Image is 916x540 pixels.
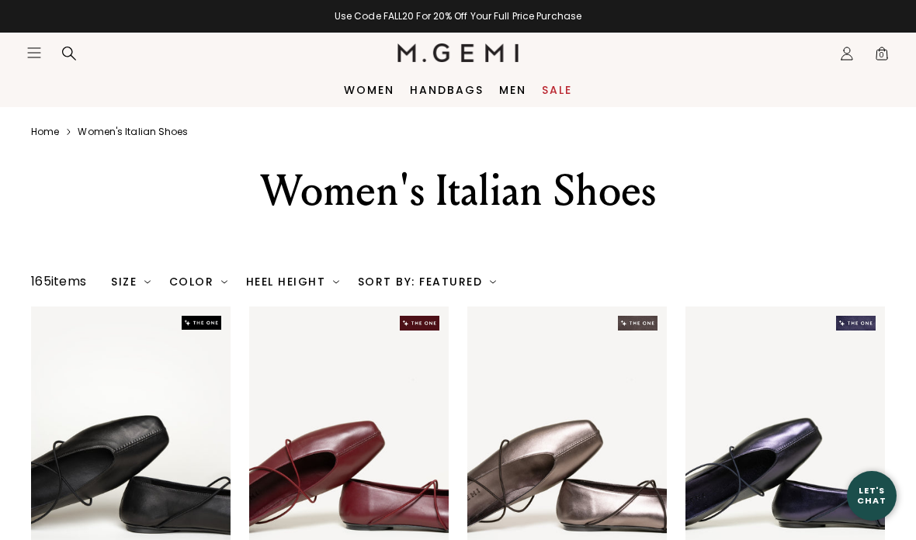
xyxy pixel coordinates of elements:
a: Handbags [410,84,484,96]
a: Men [499,84,526,96]
div: Heel Height [246,275,339,288]
a: Women's italian shoes [78,126,188,138]
div: 165 items [31,272,86,291]
span: 0 [874,49,890,64]
div: Size [111,275,151,288]
button: Open site menu [26,45,42,61]
img: chevron-down.svg [221,279,227,285]
img: chevron-down.svg [144,279,151,285]
img: chevron-down.svg [333,279,339,285]
a: Sale [542,84,572,96]
div: Women's Italian Shoes [170,163,746,219]
img: M.Gemi [397,43,519,62]
div: Let's Chat [847,486,897,505]
a: Women [344,84,394,96]
div: Color [169,275,227,288]
a: Home [31,126,59,138]
img: chevron-down.svg [490,279,496,285]
img: The One tag [182,316,221,330]
div: Sort By: Featured [358,275,496,288]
